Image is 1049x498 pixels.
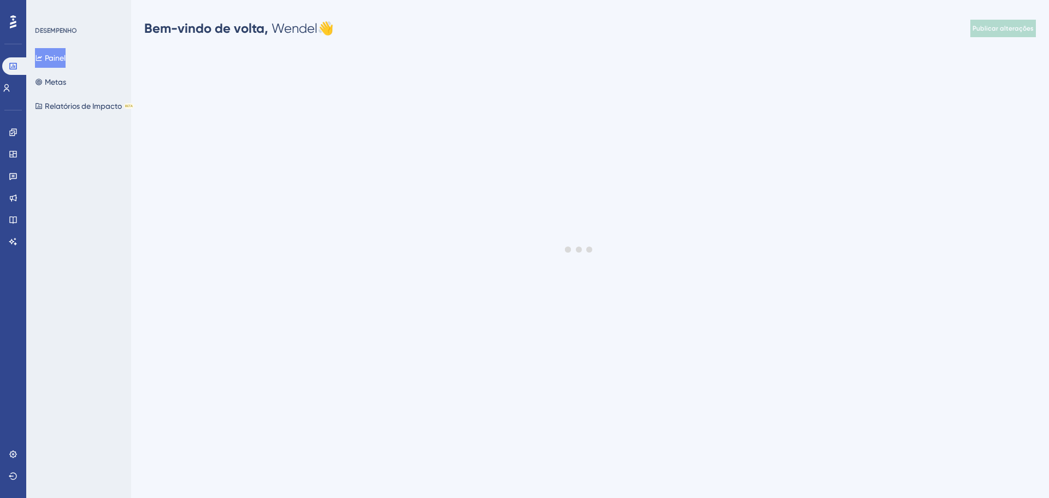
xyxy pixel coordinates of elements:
font: 👋 [317,21,334,36]
button: Publicar alterações [970,20,1036,37]
font: Wendel [272,21,317,36]
font: Bem-vindo de volta, [144,20,268,36]
font: Relatórios de Impacto [45,102,122,110]
button: Metas [35,72,66,92]
font: Publicar alterações [973,25,1034,32]
font: Painel [45,54,66,62]
button: Relatórios de ImpactoBETA [35,96,134,116]
font: Metas [45,78,66,86]
button: Painel [35,48,66,68]
font: DESEMPENHO [35,27,77,34]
